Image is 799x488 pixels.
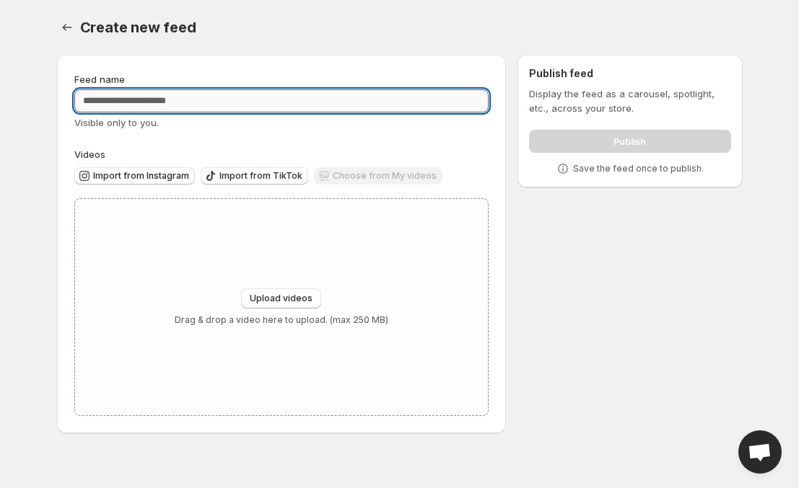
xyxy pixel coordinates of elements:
[250,293,313,304] span: Upload videos
[74,74,125,85] span: Feed name
[74,148,105,160] span: Videos
[74,117,159,128] span: Visible only to you.
[93,170,189,182] span: Import from Instagram
[175,314,388,326] p: Drag & drop a video here to upload. (max 250 MB)
[529,86,730,115] p: Display the feed as a carousel, spotlight, etc., across your store.
[738,430,782,474] div: Open chat
[201,167,308,185] button: Import from TikTok
[241,288,321,309] button: Upload videos
[80,19,196,36] span: Create new feed
[573,163,704,174] p: Save the feed once to publish.
[529,66,730,81] h2: Publish feed
[219,170,302,182] span: Import from TikTok
[74,167,195,185] button: Import from Instagram
[57,17,77,37] button: Settings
